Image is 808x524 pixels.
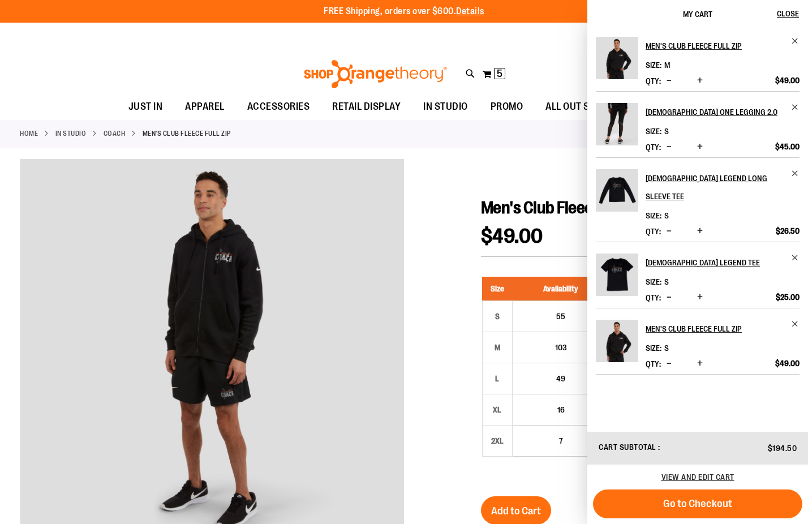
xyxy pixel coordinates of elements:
img: Ladies Legend Long Sleeve Tee [596,169,638,212]
span: M [664,61,670,70]
h2: Men's Club Fleece Full Zip [646,37,784,55]
a: Coach [104,128,126,139]
a: Ladies One Legging 2.0 [596,103,638,153]
span: APPAREL [185,94,225,119]
img: Shop Orangetheory [302,60,449,88]
th: Availability [512,277,609,301]
button: Decrease product quantity [664,75,674,87]
li: Product [596,308,800,375]
span: My Cart [683,10,712,19]
label: Qty [646,227,661,236]
li: Product [596,91,800,157]
span: JUST IN [128,94,163,119]
li: Product [596,37,800,91]
button: Go to Checkout [593,489,802,518]
img: Men's Club Fleece Full Zip [596,320,638,362]
a: Home [20,128,38,139]
button: Decrease product quantity [664,358,674,370]
li: Product [596,157,800,242]
span: RETAIL DISPLAY [332,94,401,119]
label: Qty [646,76,661,85]
img: Ladies One Legging 2.0 [596,103,638,145]
span: IN STUDIO [423,94,468,119]
span: $25.00 [776,292,800,302]
span: Add to Cart [491,505,541,517]
span: 16 [557,405,565,414]
div: S [489,308,506,325]
a: Men's Club Fleece Full Zip [646,37,800,55]
span: $49.00 [481,225,543,248]
dt: Size [646,127,661,136]
span: S [664,343,669,353]
a: Men's Club Fleece Full Zip [596,320,638,370]
button: Increase product quantity [694,358,706,370]
button: Decrease product quantity [664,226,674,237]
a: Ladies Legend Tee [596,254,638,303]
span: ALL OUT SALE [545,94,605,119]
li: Product [596,242,800,308]
span: 49 [556,374,565,383]
span: S [664,211,669,220]
a: Details [456,6,484,16]
span: $49.00 [775,358,800,368]
strong: Men's Club Fleece Full Zip [143,128,231,139]
a: View and edit cart [661,473,734,482]
span: 55 [556,312,565,321]
a: Men's Club Fleece Full Zip [596,37,638,87]
label: Qty [646,293,661,302]
label: Qty [646,359,661,368]
span: 5 [497,68,502,79]
span: 7 [559,436,563,445]
span: Close [777,9,799,18]
button: Decrease product quantity [664,292,674,303]
a: Remove item [791,254,800,262]
a: [DEMOGRAPHIC_DATA] One Legging 2.0 [646,103,800,121]
span: $45.00 [775,141,800,152]
span: S [664,277,669,286]
button: Increase product quantity [694,141,706,153]
h2: Men's Club Fleece Full Zip [646,320,784,338]
span: $49.00 [775,75,800,85]
span: $26.50 [776,226,800,236]
button: Increase product quantity [694,226,706,237]
dt: Size [646,343,661,353]
img: Ladies Legend Tee [596,254,638,296]
a: [DEMOGRAPHIC_DATA] Legend Long Sleeve Tee [646,169,800,205]
span: Go to Checkout [663,497,732,510]
a: Remove item [791,103,800,111]
th: Size [482,277,512,301]
div: 2XL [489,432,506,449]
label: Qty [646,143,661,152]
div: L [489,370,506,387]
span: PROMO [491,94,523,119]
h2: [DEMOGRAPHIC_DATA] Legend Tee [646,254,784,272]
a: IN STUDIO [55,128,87,139]
p: FREE Shipping, orders over $600. [324,5,484,18]
a: Men's Club Fleece Full Zip [646,320,800,338]
span: 103 [555,343,567,352]
button: Increase product quantity [694,292,706,303]
div: M [489,339,506,356]
h2: [DEMOGRAPHIC_DATA] Legend Long Sleeve Tee [646,169,784,205]
span: Men's Club Fleece Full Zip [481,198,650,217]
a: Ladies Legend Long Sleeve Tee [596,169,638,219]
a: Remove item [791,37,800,45]
a: Remove item [791,169,800,178]
span: S [664,127,669,136]
img: Men's Club Fleece Full Zip [596,37,638,79]
span: ACCESSORIES [247,94,310,119]
dt: Size [646,211,661,220]
h2: [DEMOGRAPHIC_DATA] One Legging 2.0 [646,103,784,121]
button: Decrease product quantity [664,141,674,153]
a: Remove item [791,320,800,328]
div: XL [489,401,506,418]
dt: Size [646,61,661,70]
a: [DEMOGRAPHIC_DATA] Legend Tee [646,254,800,272]
dt: Size [646,277,661,286]
button: Increase product quantity [694,75,706,87]
span: $194.50 [768,444,797,453]
span: Cart Subtotal [599,443,656,452]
